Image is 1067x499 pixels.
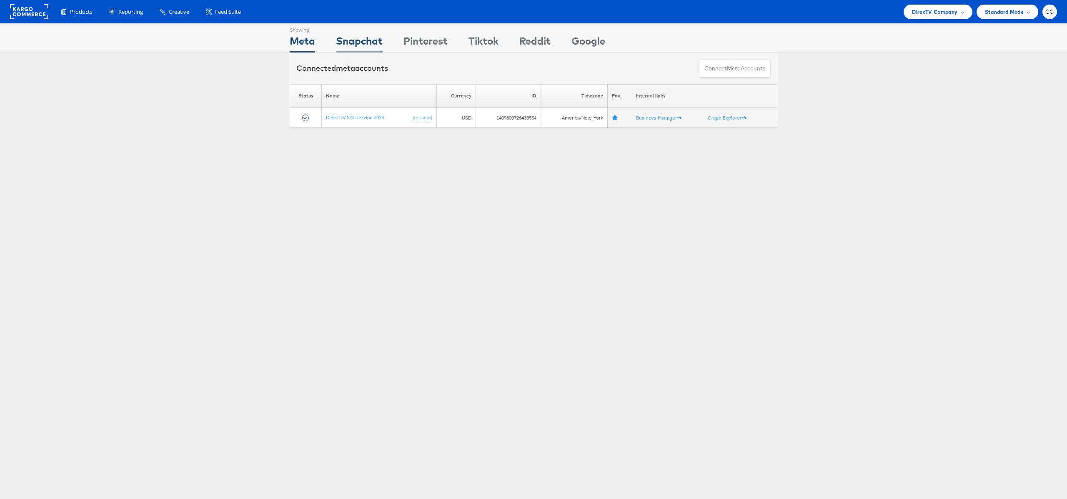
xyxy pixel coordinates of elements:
[296,63,388,74] div: Connected accounts
[541,84,607,108] th: Timezone
[70,8,93,16] span: Products
[169,8,189,16] span: Creative
[290,84,322,108] th: Status
[437,84,476,108] th: Currency
[476,84,541,108] th: ID
[215,8,241,16] span: Feed Suite
[336,34,383,52] div: Snapchat
[326,114,384,120] a: DIRECTV SAT+Device 2023
[708,115,746,121] a: Graph Explorer
[912,7,957,16] span: DirecTV Company
[519,34,551,52] div: Reddit
[403,34,448,52] div: Pinterest
[118,8,143,16] span: Reporting
[322,84,437,108] th: Name
[437,108,476,128] td: USD
[413,114,432,121] a: (rename)
[1045,9,1054,15] span: CG
[636,115,681,121] a: Business Manager
[290,24,315,34] div: Showing
[290,34,315,52] div: Meta
[727,65,741,72] span: meta
[985,7,1024,16] span: Standard Mode
[476,108,541,128] td: 1409800726433554
[571,34,605,52] div: Google
[336,63,355,73] span: meta
[699,59,771,78] button: ConnectmetaAccounts
[468,34,498,52] div: Tiktok
[541,108,607,128] td: America/New_York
